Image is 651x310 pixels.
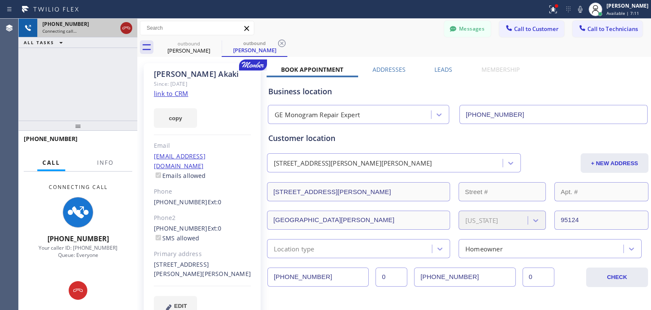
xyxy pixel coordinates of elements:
[47,234,109,243] span: [PHONE_NUMBER]
[606,2,648,9] div: [PERSON_NAME]
[376,268,407,287] input: Ext.
[465,244,503,254] div: Homeowner
[223,40,287,46] div: outbound
[154,249,251,259] div: Primary address
[581,153,648,173] button: + NEW ADDRESS
[434,65,452,73] label: Leads
[275,110,360,120] div: GE Monogram Repair Expert
[267,182,450,201] input: Address
[140,21,254,35] input: Search
[154,79,251,89] div: Since: [DATE]
[208,224,222,232] span: Ext: 0
[587,25,638,33] span: Call to Technicians
[223,46,287,54] div: [PERSON_NAME]
[154,89,188,98] a: link to CRM
[274,158,432,168] div: [STREET_ADDRESS][PERSON_NAME][PERSON_NAME]
[414,268,515,287] input: Phone Number 2
[268,132,647,144] div: Customer location
[92,155,119,171] button: Info
[24,39,54,45] span: ALL TASKS
[208,198,222,206] span: Ext: 0
[120,22,132,34] button: Hang up
[554,182,648,201] input: Apt. #
[267,268,369,287] input: Phone Number
[514,25,559,33] span: Call to Customer
[42,20,89,28] span: [PHONE_NUMBER]
[19,37,71,48] button: ALL TASKS
[156,172,161,178] input: Emails allowed
[157,38,221,57] div: Daniel Akaki
[373,65,406,73] label: Addresses
[274,244,314,254] div: Location type
[499,21,564,37] button: Call to Customer
[154,108,197,128] button: copy
[459,182,546,201] input: Street #
[573,21,643,37] button: Call to Technicians
[281,65,343,73] label: Book Appointment
[268,86,647,97] div: Business location
[24,135,78,143] span: [PHONE_NUMBER]
[574,3,586,15] button: Mute
[154,187,251,197] div: Phone
[267,211,450,230] input: City
[154,172,206,180] label: Emails allowed
[157,40,221,47] div: outbound
[154,141,251,151] div: Email
[444,21,491,37] button: Messages
[39,244,117,259] span: Your caller ID: [PHONE_NUMBER] Queue: Everyone
[154,224,208,232] a: [PHONE_NUMBER]
[154,234,199,242] label: SMS allowed
[459,105,648,124] input: Phone Number
[154,213,251,223] div: Phone2
[69,281,87,300] button: Hang up
[154,198,208,206] a: [PHONE_NUMBER]
[154,69,251,79] div: [PERSON_NAME] Akaki
[586,268,648,287] button: CHECK
[223,38,287,56] div: Daniel Akaki
[154,152,206,170] a: [EMAIL_ADDRESS][DOMAIN_NAME]
[157,47,221,54] div: [PERSON_NAME]
[97,159,114,166] span: Info
[49,183,108,191] span: Connecting Call
[156,235,161,240] input: SMS allowed
[37,155,65,171] button: Call
[42,159,60,166] span: Call
[154,260,251,279] div: [STREET_ADDRESS][PERSON_NAME][PERSON_NAME]
[606,10,639,16] span: Available | 7:11
[481,65,520,73] label: Membership
[523,268,554,287] input: Ext. 2
[554,211,648,230] input: ZIP
[42,28,77,34] span: Connecting call…
[174,303,187,309] span: EDIT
